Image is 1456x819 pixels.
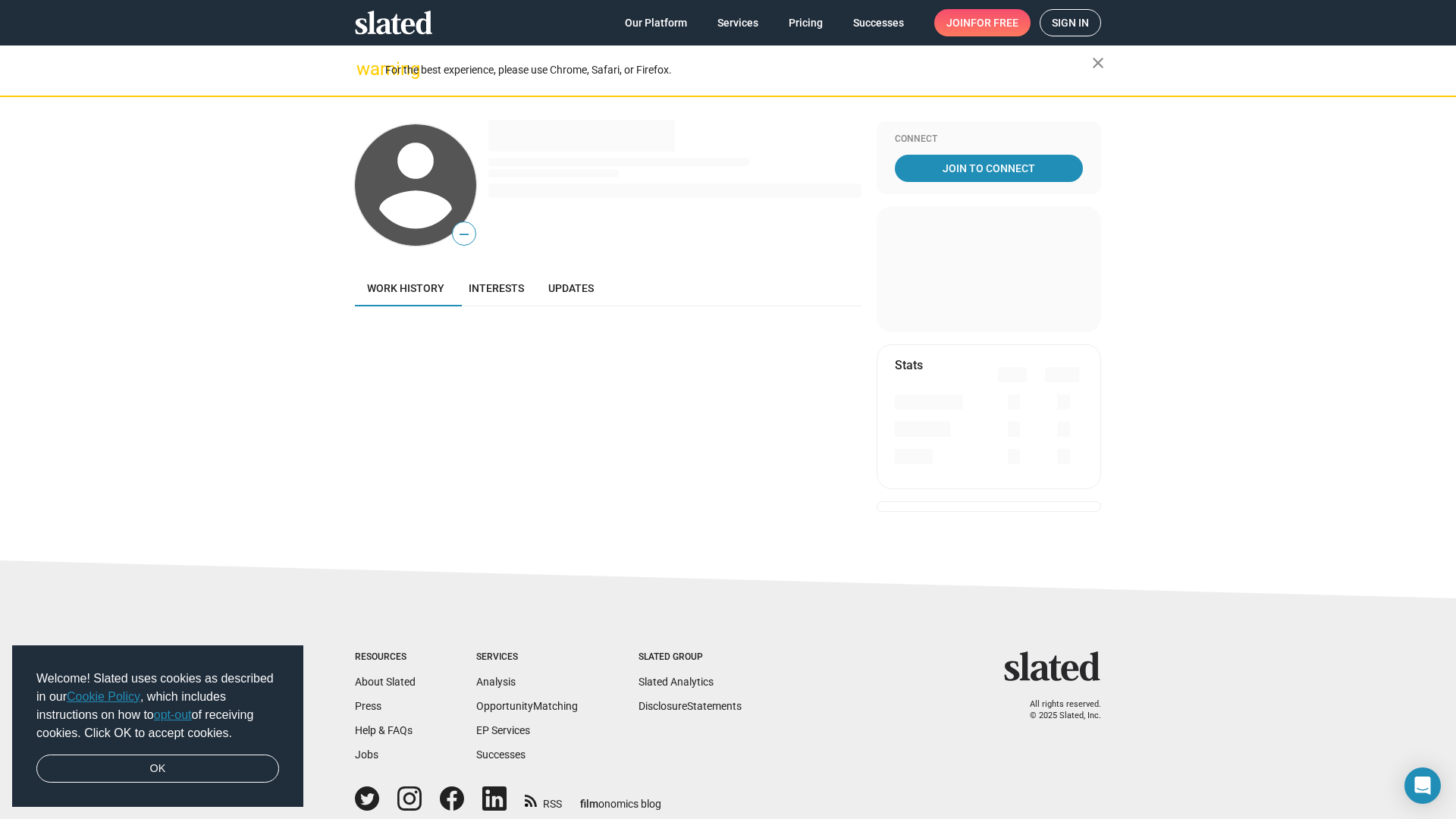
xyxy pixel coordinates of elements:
[355,700,381,712] a: Press
[613,9,699,36] a: Our Platform
[154,708,192,721] a: opt-out
[639,651,742,664] div: Slated Group
[12,645,303,808] div: cookieconsent
[536,270,606,306] a: Updates
[625,9,687,36] span: Our Platform
[946,9,1018,36] span: Join
[356,60,375,78] mat-icon: warning
[476,724,530,736] a: EP Services
[639,700,742,712] a: DisclosureStatements
[355,748,378,761] a: Jobs
[355,724,413,736] a: Help & FAQs
[895,155,1083,182] a: Join To Connect
[36,755,279,783] a: dismiss cookie message
[639,676,714,688] a: Slated Analytics
[1404,767,1441,804] div: Open Intercom Messenger
[777,9,835,36] a: Pricing
[934,9,1031,36] a: Joinfor free
[355,270,457,306] a: Work history
[1040,9,1101,36] a: Sign in
[385,60,1092,80] div: For the best experience, please use Chrome, Safari, or Firefox.
[457,270,536,306] a: Interests
[895,133,1083,146] div: Connect
[1014,699,1101,721] p: All rights reserved. © 2025 Slated, Inc.
[469,282,524,294] span: Interests
[355,676,416,688] a: About Slated
[705,9,770,36] a: Services
[476,676,516,688] a: Analysis
[355,651,416,664] div: Resources
[476,748,526,761] a: Successes
[580,798,598,810] span: film
[453,224,475,244] span: —
[67,690,140,703] a: Cookie Policy
[971,9,1018,36] span: for free
[898,155,1080,182] span: Join To Connect
[476,651,578,664] div: Services
[841,9,916,36] a: Successes
[548,282,594,294] span: Updates
[1052,10,1089,36] span: Sign in
[789,9,823,36] span: Pricing
[525,788,562,811] a: RSS
[367,282,444,294] span: Work history
[1089,54,1107,72] mat-icon: close
[853,9,904,36] span: Successes
[717,9,758,36] span: Services
[476,700,578,712] a: OpportunityMatching
[36,670,279,742] span: Welcome! Slated uses cookies as described in our , which includes instructions on how to of recei...
[895,357,923,373] mat-card-title: Stats
[580,785,661,811] a: filmonomics blog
